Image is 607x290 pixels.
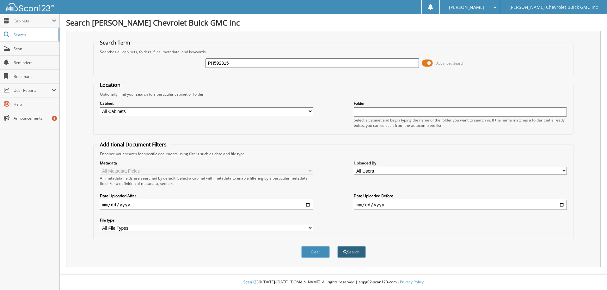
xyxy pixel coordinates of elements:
[97,39,133,46] legend: Search Term
[100,200,313,210] input: start
[66,17,601,28] h1: Search [PERSON_NAME] Chevrolet Buick GMC Inc
[14,60,56,65] span: Reminders
[400,279,424,285] a: Privacy Policy
[14,46,56,51] span: Scan
[354,160,567,166] label: Uploaded By
[6,3,54,11] img: scan123-logo-white.svg
[354,117,567,128] div: Select a cabinet and begin typing the name of the folder you want to search in. If the name match...
[337,246,366,258] button: Search
[575,260,607,290] iframe: Chat Widget
[354,101,567,106] label: Folder
[509,5,598,9] span: [PERSON_NAME] Chevrolet Buick GMC Inc
[14,115,56,121] span: Announcements
[97,81,124,88] legend: Location
[60,275,607,290] div: © [DATE]-[DATE] [DOMAIN_NAME]. All rights reserved | appg02-scan123-com |
[100,193,313,198] label: Date Uploaded After
[97,49,570,55] div: Searches all cabinets, folders, files, metadata, and keywords
[14,102,56,107] span: Help
[354,193,567,198] label: Date Uploaded Before
[52,116,57,121] div: 6
[166,181,175,186] a: here
[243,279,259,285] span: Scan123
[97,141,170,148] legend: Additional Document Filters
[14,74,56,79] span: Bookmarks
[97,92,570,97] div: Optionally limit your search to a particular cabinet or folder
[14,32,55,38] span: Search
[301,246,330,258] button: Clear
[14,18,52,24] span: Cabinets
[14,88,52,93] span: User Reports
[436,61,464,66] span: Advanced Search
[100,101,313,106] label: Cabinet
[100,160,313,166] label: Metadata
[449,5,484,9] span: [PERSON_NAME]
[100,175,313,186] div: All metadata fields are searched by default. Select a cabinet with metadata to enable filtering b...
[354,200,567,210] input: end
[100,217,313,223] label: File type
[97,151,570,157] div: Enhance your search for specific documents using filters such as date and file type.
